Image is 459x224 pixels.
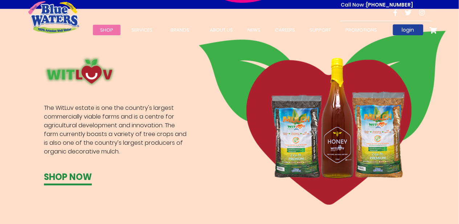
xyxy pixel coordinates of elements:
[28,1,79,33] a: store logo
[44,171,92,185] a: Shop now
[44,104,188,156] p: The WitLuv estate is one the country's largest commercially viable farms and is a centre for agri...
[202,25,240,35] a: about us
[171,27,189,33] span: Brands
[240,25,268,35] a: News
[44,56,115,87] img: product image
[393,24,423,35] a: login
[268,25,302,35] a: careers
[341,1,366,8] span: Call Now :
[338,25,384,35] a: Promotions
[163,25,197,35] a: Brands
[124,25,160,35] a: Services
[100,27,113,33] span: Shop
[341,1,413,9] p: [PHONE_NUMBER]
[131,27,152,33] span: Services
[302,25,338,35] a: support
[93,25,120,35] a: Shop
[198,31,446,205] img: witluv-right.png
